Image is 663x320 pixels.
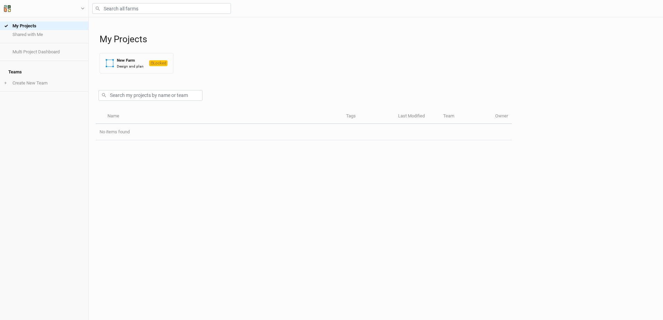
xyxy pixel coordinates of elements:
[92,3,231,14] input: Search all farms
[100,53,173,73] button: New FarmDesign and planLocked
[4,80,7,86] span: +
[98,90,203,101] input: Search my projects by name or team
[491,109,512,124] th: Owner
[96,124,512,140] td: No items found
[117,64,144,69] div: Design and plan
[149,60,167,66] span: Locked
[117,57,144,63] div: New Farm
[439,109,491,124] th: Team
[4,65,84,79] h4: Teams
[394,109,439,124] th: Last Modified
[100,34,656,45] h1: My Projects
[103,109,342,124] th: Name
[342,109,394,124] th: Tags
